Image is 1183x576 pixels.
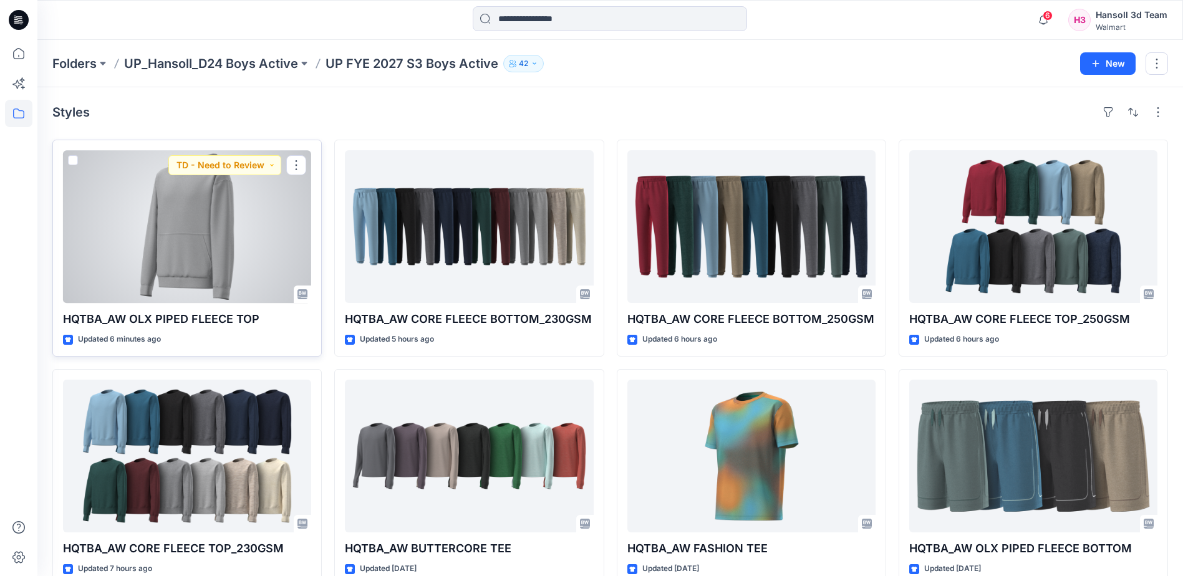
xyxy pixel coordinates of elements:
[78,562,152,575] p: Updated 7 hours ago
[503,55,544,72] button: 42
[909,150,1157,303] a: HQTBA_AW CORE FLEECE TOP_250GSM
[52,55,97,72] a: Folders
[345,540,593,557] p: HQTBA_AW BUTTERCORE TEE
[345,150,593,303] a: HQTBA_AW CORE FLEECE BOTTOM_230GSM
[52,105,90,120] h4: Styles
[1096,7,1167,22] div: Hansoll 3d Team
[627,540,876,557] p: HQTBA_AW FASHION TEE
[63,540,311,557] p: HQTBA_AW CORE FLEECE TOP_230GSM
[63,150,311,303] a: HQTBA_AW OLX PIPED FLEECE TOP
[909,540,1157,557] p: HQTBA_AW OLX PIPED FLEECE BOTTOM
[1096,22,1167,32] div: Walmart
[63,380,311,532] a: HQTBA_AW CORE FLEECE TOP_230GSM
[909,380,1157,532] a: HQTBA_AW OLX PIPED FLEECE BOTTOM
[345,310,593,328] p: HQTBA_AW CORE FLEECE BOTTOM_230GSM
[627,150,876,303] a: HQTBA_AW CORE FLEECE BOTTOM_250GSM
[124,55,298,72] a: UP_Hansoll_D24 Boys Active
[326,55,498,72] p: UP FYE 2027 S3 Boys Active
[360,562,417,575] p: Updated [DATE]
[63,310,311,328] p: HQTBA_AW OLX PIPED FLEECE TOP
[1080,52,1136,75] button: New
[924,333,999,346] p: Updated 6 hours ago
[1068,9,1091,31] div: H3
[642,562,699,575] p: Updated [DATE]
[345,380,593,532] a: HQTBA_AW BUTTERCORE TEE
[909,310,1157,328] p: HQTBA_AW CORE FLEECE TOP_250GSM
[519,57,528,70] p: 42
[642,333,717,346] p: Updated 6 hours ago
[627,380,876,532] a: HQTBA_AW FASHION TEE
[360,333,434,346] p: Updated 5 hours ago
[627,310,876,328] p: HQTBA_AW CORE FLEECE BOTTOM_250GSM
[1043,11,1053,21] span: 6
[924,562,981,575] p: Updated [DATE]
[78,333,161,346] p: Updated 6 minutes ago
